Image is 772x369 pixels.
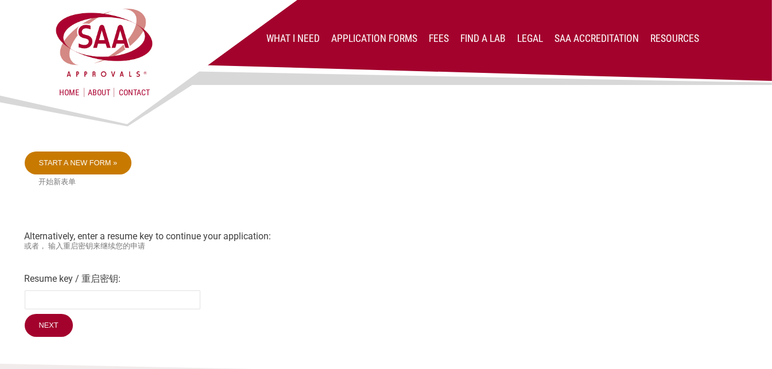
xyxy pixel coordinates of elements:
[59,88,79,97] a: Home
[119,88,150,97] a: Contact
[650,33,699,44] a: Resources
[266,33,320,44] a: What I Need
[25,273,748,285] label: Resume key / 重启密钥:
[554,33,639,44] a: SAA Accreditation
[517,33,543,44] a: Legal
[39,177,748,187] small: 开始新表单
[84,88,114,97] a: About
[54,7,154,79] img: SAA Approvals
[25,152,132,174] a: Start a new form »
[25,314,73,337] input: Next
[25,242,748,251] small: 或者， 输入重启密钥来继续您的申请
[429,33,449,44] a: Fees
[460,33,506,44] a: Find a lab
[331,33,417,44] a: Application Forms
[25,152,748,340] div: Alternatively, enter a resume key to continue your application:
